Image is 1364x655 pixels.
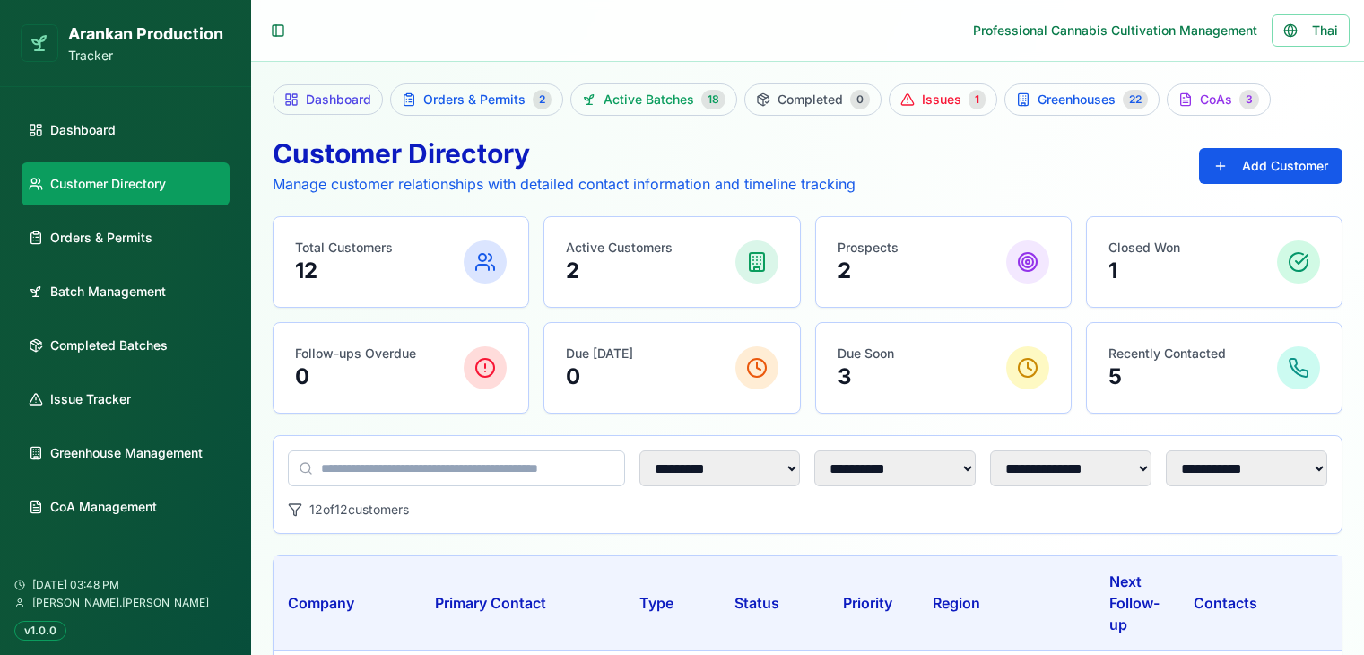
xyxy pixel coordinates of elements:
p: 12 [295,257,393,285]
a: Completed0 [744,83,882,116]
th: Region [918,556,1095,651]
p: 3 [838,362,894,391]
p: 2 [566,257,673,285]
div: 1 [969,90,986,109]
a: Greenhouse Management [22,432,230,475]
button: Thai [1272,14,1350,47]
div: 22 [1123,90,1148,109]
p: Due [DATE] [566,345,633,362]
a: Customer Directory [22,162,230,205]
span: CoA Management [50,498,157,516]
p: 1 [1108,257,1180,285]
span: Greenhouse Management [50,444,203,462]
a: Completed Batches [22,324,230,367]
span: Completed [778,91,843,109]
div: v1.0.0 [14,621,66,641]
p: 5 [1108,362,1226,391]
span: Greenhouses [1038,91,1116,109]
p: 2 [838,257,899,285]
span: CoAs [1200,91,1232,109]
div: 0 [850,90,870,109]
span: Batch Management [50,283,166,301]
a: CoA Management [22,485,230,528]
a: Issues1 [889,83,997,116]
div: 18 [701,90,725,109]
span: Issues [922,91,961,109]
th: Primary Contact [421,556,625,651]
span: Dashboard [50,121,116,139]
a: Orders & Permits2 [390,83,563,116]
span: Customer Directory [50,175,166,193]
a: Active Batches18 [570,83,737,116]
p: Prospects [838,239,899,257]
div: 2 [533,90,552,109]
div: Professional Cannabis Cultivation Management [973,22,1257,39]
h1: Arankan Production [68,22,223,47]
p: Manage customer relationships with detailed contact information and timeline tracking [273,173,856,195]
a: Batch Management [22,270,230,313]
p: Recently Contacted [1108,345,1226,362]
p: Active Customers [566,239,673,257]
p: Due Soon [838,345,894,362]
span: Completed Batches [50,336,168,354]
p: 0 [566,362,633,391]
a: Dashboard [22,109,230,152]
span: [DATE] 03:48 PM [32,578,119,592]
button: Add Customer [1199,148,1342,184]
span: Thai [1312,22,1338,39]
div: 3 [1239,90,1259,109]
p: Total Customers [295,239,393,257]
p: Tracker [68,47,223,65]
h1: Customer Directory [273,137,856,170]
a: Greenhouses22 [1004,83,1160,116]
span: Orders & Permits [423,91,526,109]
span: Dashboard [306,91,371,109]
span: Issue Tracker [50,390,131,408]
th: Priority [829,556,918,651]
p: 0 [295,362,416,391]
p: Closed Won [1108,239,1180,257]
th: Status [720,556,829,651]
th: Type [625,556,720,651]
span: Orders & Permits [50,229,152,247]
div: 12 of 12 customers [288,501,409,519]
span: Active Batches [604,91,694,109]
a: CoAs3 [1167,83,1271,116]
span: [PERSON_NAME].[PERSON_NAME] [32,596,209,610]
a: Dashboard [273,84,383,115]
p: Follow-ups Overdue [295,345,416,362]
a: Orders & Permits [22,216,230,259]
th: Next Follow-up [1095,556,1179,651]
a: Issue Tracker [22,378,230,421]
th: Company [274,556,421,651]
